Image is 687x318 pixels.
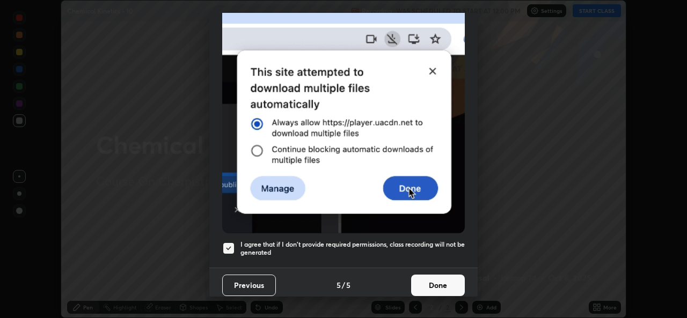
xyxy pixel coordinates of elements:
[222,275,276,296] button: Previous
[240,240,465,257] h5: I agree that if I don't provide required permissions, class recording will not be generated
[342,279,345,291] h4: /
[346,279,350,291] h4: 5
[411,275,465,296] button: Done
[337,279,341,291] h4: 5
